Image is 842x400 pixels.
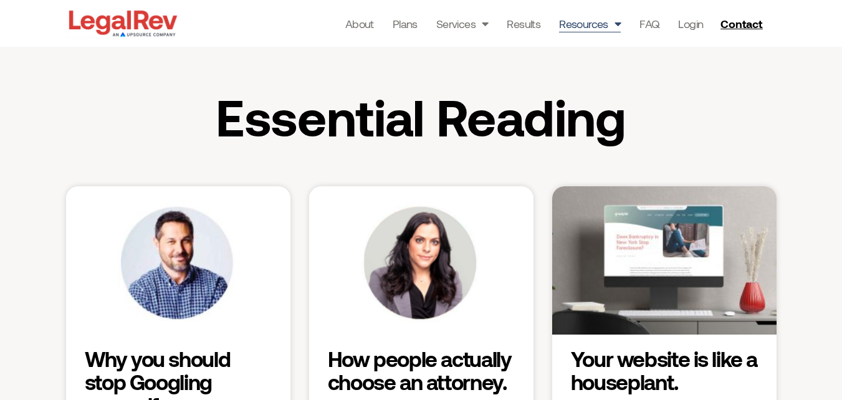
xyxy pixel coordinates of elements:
[678,15,703,32] a: Login
[571,346,757,394] a: Your website is like a houseplant.
[639,15,659,32] a: FAQ
[720,18,762,29] span: Contact
[507,15,540,32] a: Results
[345,15,704,32] nav: Menu
[436,15,489,32] a: Services
[715,14,770,34] a: Contact
[328,346,512,394] a: How people actually choose an attorney.
[393,15,418,32] a: Plans
[559,15,621,32] a: Resources
[345,15,374,32] a: About
[173,90,670,143] h2: Essential Reading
